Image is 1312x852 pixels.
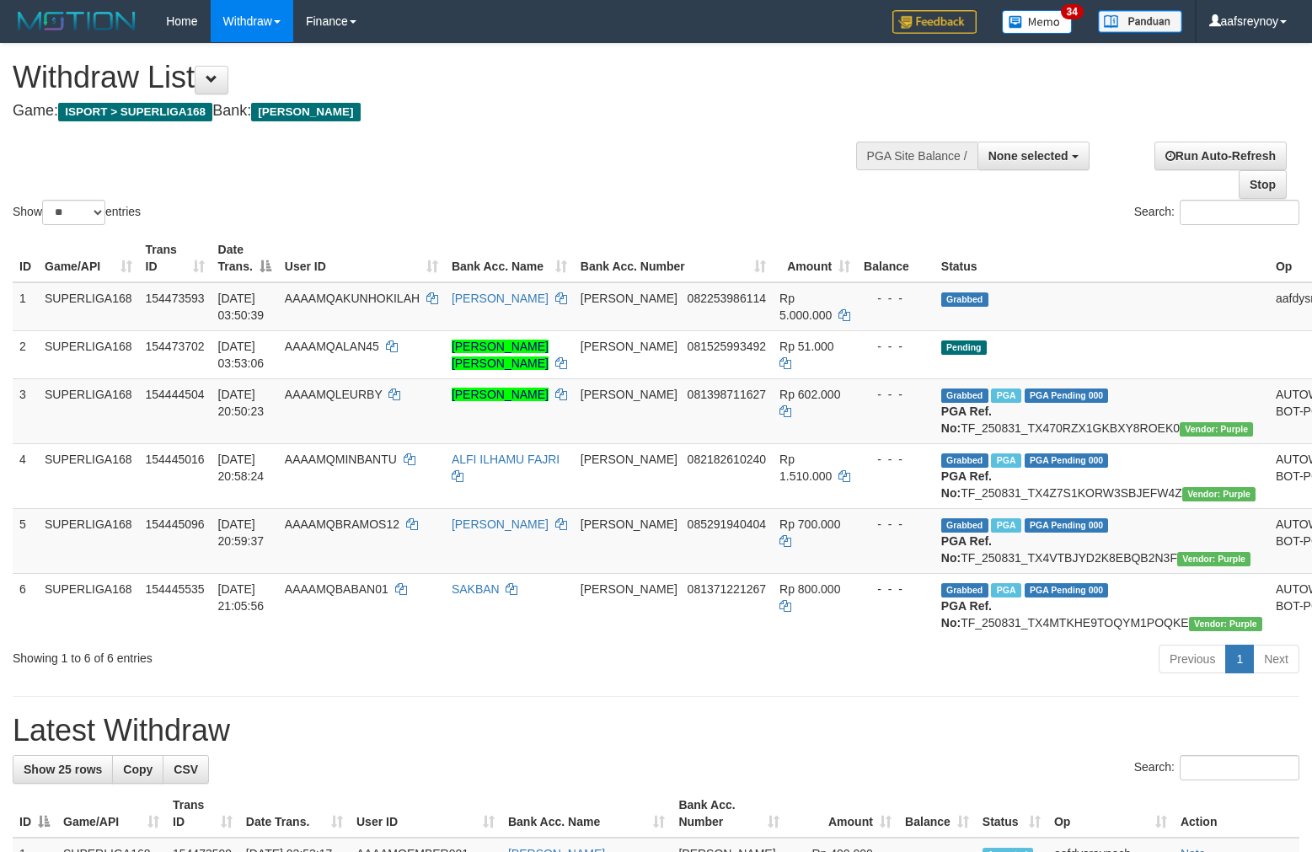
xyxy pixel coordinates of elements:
[13,508,38,573] td: 5
[285,453,397,466] span: AAAAMQMINBANTU
[581,388,677,401] span: [PERSON_NAME]
[1025,518,1109,533] span: PGA Pending
[24,763,102,776] span: Show 25 rows
[13,8,141,34] img: MOTION_logo.png
[688,340,766,353] span: Copy 081525993492 to clipboard
[146,582,205,596] span: 154445535
[452,517,549,531] a: [PERSON_NAME]
[1098,10,1182,33] img: panduan.png
[1177,552,1250,566] span: Vendor URL: https://trx4.1velocity.biz
[146,340,205,353] span: 154473702
[445,234,574,282] th: Bank Acc. Name: activate to sort column ascending
[56,790,166,838] th: Game/API: activate to sort column ascending
[941,292,988,307] span: Grabbed
[934,443,1269,508] td: TF_250831_TX4Z7S1KORW3SBJEFW4Z
[58,103,212,121] span: ISPORT > SUPERLIGA168
[1180,755,1299,780] input: Search:
[581,517,677,531] span: [PERSON_NAME]
[1047,790,1174,838] th: Op: activate to sort column ascending
[1182,487,1256,501] span: Vendor URL: https://trx4.1velocity.biz
[13,200,141,225] label: Show entries
[1025,453,1109,468] span: PGA Pending
[688,292,766,305] span: Copy 082253986114 to clipboard
[864,338,928,355] div: - - -
[779,340,834,353] span: Rp 51.000
[1159,645,1226,673] a: Previous
[146,453,205,466] span: 154445016
[278,234,445,282] th: User ID: activate to sort column ascending
[13,755,113,784] a: Show 25 rows
[941,469,992,500] b: PGA Ref. No:
[581,292,677,305] span: [PERSON_NAME]
[1134,755,1299,780] label: Search:
[285,340,379,353] span: AAAAMQALAN45
[139,234,212,282] th: Trans ID: activate to sort column ascending
[988,149,1068,163] span: None selected
[941,583,988,597] span: Grabbed
[991,388,1020,403] span: Marked by aafounsreynich
[13,234,38,282] th: ID
[574,234,773,282] th: Bank Acc. Number: activate to sort column ascending
[239,790,350,838] th: Date Trans.: activate to sort column ascending
[218,582,265,613] span: [DATE] 21:05:56
[38,378,139,443] td: SUPERLIGA168
[864,516,928,533] div: - - -
[1225,645,1254,673] a: 1
[934,234,1269,282] th: Status
[1025,583,1109,597] span: PGA Pending
[934,508,1269,573] td: TF_250831_TX4VTBJYD2K8EBQB2N3F
[1189,617,1262,631] span: Vendor URL: https://trx4.1velocity.biz
[174,763,198,776] span: CSV
[934,573,1269,638] td: TF_250831_TX4MTKHE9TOQYM1POQKE
[786,790,898,838] th: Amount: activate to sort column ascending
[1174,790,1299,838] th: Action
[452,582,500,596] a: SAKBAN
[1061,4,1084,19] span: 34
[941,405,992,435] b: PGA Ref. No:
[13,643,534,667] div: Showing 1 to 6 of 6 entries
[166,790,239,838] th: Trans ID: activate to sort column ascending
[934,378,1269,443] td: TF_250831_TX470RZX1GKBXY8ROEK0
[38,330,139,378] td: SUPERLIGA168
[1154,142,1287,170] a: Run Auto-Refresh
[991,453,1020,468] span: Marked by aafheankoy
[218,517,265,548] span: [DATE] 20:59:37
[251,103,360,121] span: [PERSON_NAME]
[991,518,1020,533] span: Marked by aafheankoy
[1180,200,1299,225] input: Search:
[501,790,672,838] th: Bank Acc. Name: activate to sort column ascending
[898,790,976,838] th: Balance: activate to sort column ascending
[1253,645,1299,673] a: Next
[779,292,832,322] span: Rp 5.000.000
[13,61,858,94] h1: Withdraw List
[452,292,549,305] a: [PERSON_NAME]
[146,388,205,401] span: 154444504
[112,755,163,784] a: Copy
[864,581,928,597] div: - - -
[1180,422,1253,437] span: Vendor URL: https://trx4.1velocity.biz
[941,534,992,565] b: PGA Ref. No:
[13,443,38,508] td: 4
[212,234,278,282] th: Date Trans.: activate to sort column descending
[991,583,1020,597] span: Marked by aafheankoy
[218,340,265,370] span: [DATE] 03:53:06
[864,451,928,468] div: - - -
[146,292,205,305] span: 154473593
[581,340,677,353] span: [PERSON_NAME]
[581,453,677,466] span: [PERSON_NAME]
[892,10,977,34] img: Feedback.jpg
[857,234,934,282] th: Balance
[146,517,205,531] span: 154445096
[941,340,987,355] span: Pending
[452,453,560,466] a: ALFI ILHAMU FAJRI
[581,582,677,596] span: [PERSON_NAME]
[38,573,139,638] td: SUPERLIGA168
[779,582,840,596] span: Rp 800.000
[779,453,832,483] span: Rp 1.510.000
[779,388,840,401] span: Rp 602.000
[688,517,766,531] span: Copy 085291940404 to clipboard
[13,282,38,331] td: 1
[688,582,766,596] span: Copy 081371221267 to clipboard
[218,388,265,418] span: [DATE] 20:50:23
[350,790,501,838] th: User ID: activate to sort column ascending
